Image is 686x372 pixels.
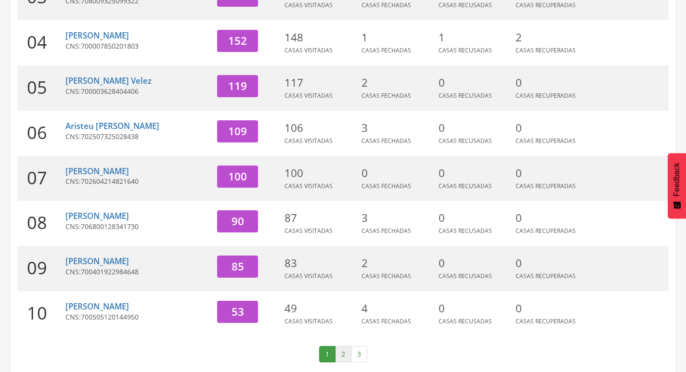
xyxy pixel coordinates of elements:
[516,227,576,235] span: Casas Recuperadas
[65,166,129,177] a: [PERSON_NAME]
[516,75,588,90] p: 0
[232,304,244,319] span: 53
[516,120,588,136] p: 0
[516,30,588,45] p: 2
[439,166,511,181] p: 0
[65,312,210,322] p: CNS:
[362,227,411,235] span: Casas Fechadas
[439,46,492,54] span: Casas Recusadas
[285,120,357,136] p: 106
[362,182,411,190] span: Casas Fechadas
[362,272,411,280] span: Casas Fechadas
[285,91,333,100] span: Casas Visitadas
[17,111,65,156] div: 06
[228,124,247,139] span: 109
[17,20,65,65] div: 04
[228,33,247,48] span: 152
[516,210,588,226] p: 0
[65,222,210,231] p: CNS:
[81,132,139,141] span: 702507325028438
[439,272,492,280] span: Casas Recusadas
[65,301,129,312] a: [PERSON_NAME]
[319,346,336,362] a: 1
[65,210,129,221] a: [PERSON_NAME]
[285,317,333,325] span: Casas Visitadas
[351,346,367,362] a: 3
[232,259,244,274] span: 85
[439,317,492,325] span: Casas Recusadas
[285,75,357,90] p: 117
[285,210,357,226] p: 87
[65,177,210,186] p: CNS:
[17,65,65,111] div: 05
[285,227,333,235] span: Casas Visitadas
[516,256,588,271] p: 0
[81,267,139,276] span: 700401922984648
[232,214,244,229] span: 90
[362,75,434,90] p: 2
[285,46,333,54] span: Casas Visitadas
[285,272,333,280] span: Casas Visitadas
[516,272,576,280] span: Casas Recuperadas
[285,30,357,45] p: 148
[17,291,65,336] div: 10
[516,91,576,100] span: Casas Recuperadas
[516,301,588,316] p: 0
[516,182,576,190] span: Casas Recuperadas
[439,227,492,235] span: Casas Recusadas
[439,210,511,226] p: 0
[17,201,65,246] div: 08
[228,78,247,93] span: 119
[362,1,411,9] span: Casas Fechadas
[362,137,411,145] span: Casas Fechadas
[439,1,492,9] span: Casas Recusadas
[439,137,492,145] span: Casas Recusadas
[65,267,210,277] p: CNS:
[516,317,576,325] span: Casas Recuperadas
[439,75,511,90] p: 0
[65,87,210,96] p: CNS:
[362,256,434,271] p: 2
[362,91,411,100] span: Casas Fechadas
[285,137,333,145] span: Casas Visitadas
[362,210,434,226] p: 3
[439,30,511,45] p: 1
[285,182,333,190] span: Casas Visitadas
[362,120,434,136] p: 3
[81,312,139,321] span: 700505120144950
[439,91,492,100] span: Casas Recusadas
[285,1,333,9] span: Casas Visitadas
[285,256,357,271] p: 83
[65,75,152,86] a: [PERSON_NAME] Velez
[439,301,511,316] p: 0
[439,182,492,190] span: Casas Recusadas
[362,30,434,45] p: 1
[81,222,139,231] span: 706800128341730
[17,156,65,201] div: 07
[285,301,357,316] p: 49
[17,246,65,291] div: 09
[65,120,159,131] a: Aristeu [PERSON_NAME]
[439,120,511,136] p: 0
[81,87,139,96] span: 700003628404406
[516,137,576,145] span: Casas Recuperadas
[228,169,247,184] span: 100
[285,166,357,181] p: 100
[65,30,129,41] a: [PERSON_NAME]
[668,153,686,218] button: Feedback - Mostrar pesquisa
[362,46,411,54] span: Casas Fechadas
[81,41,139,51] span: 700007850201803
[516,46,576,54] span: Casas Recuperadas
[65,41,210,51] p: CNS:
[516,1,576,9] span: Casas Recuperadas
[362,166,434,181] p: 0
[439,256,511,271] p: 0
[81,177,139,186] span: 702604214821640
[516,166,588,181] p: 0
[362,317,411,325] span: Casas Fechadas
[65,256,129,267] a: [PERSON_NAME]
[335,346,351,362] a: 2
[362,301,434,316] p: 4
[673,163,681,196] span: Feedback
[65,132,210,141] p: CNS:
